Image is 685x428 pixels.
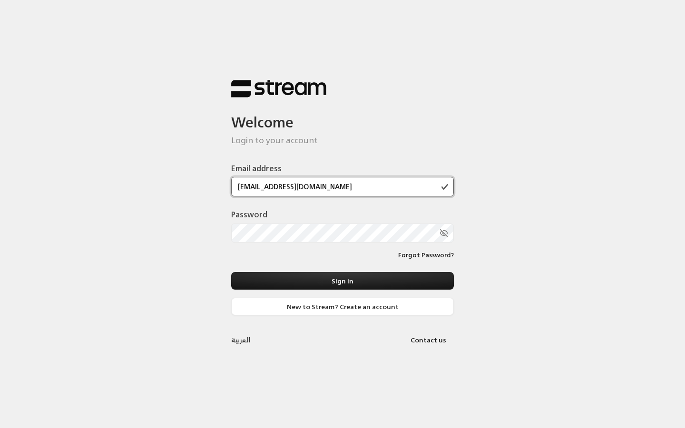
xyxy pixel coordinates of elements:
[231,331,251,348] a: العربية
[231,298,454,315] a: New to Stream? Create an account
[231,98,454,131] h3: Welcome
[436,225,452,241] button: toggle password visibility
[402,331,454,348] button: Contact us
[231,177,454,196] input: Type your email here
[398,251,454,260] a: Forgot Password?
[231,209,267,220] label: Password
[231,272,454,290] button: Sign in
[231,135,454,146] h5: Login to your account
[231,163,282,174] label: Email address
[402,334,454,346] a: Contact us
[231,79,326,98] img: Stream Logo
